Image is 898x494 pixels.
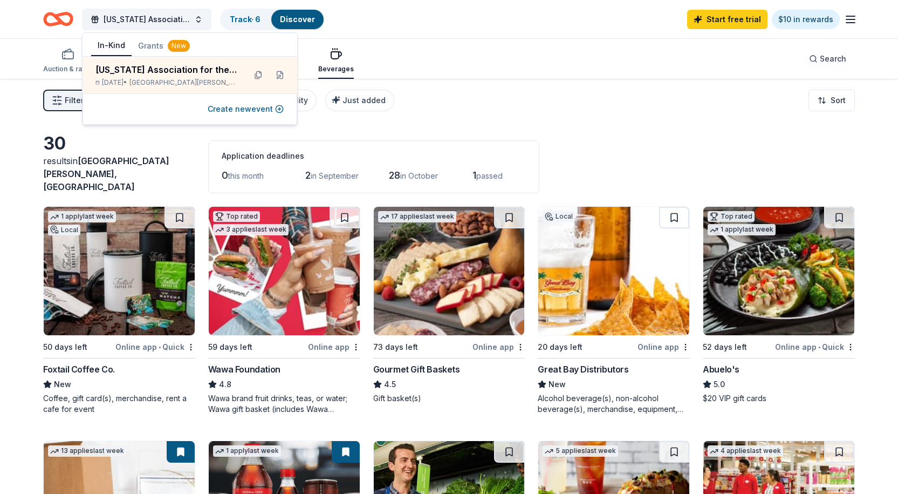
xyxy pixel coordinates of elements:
[538,341,582,354] div: 20 days left
[389,170,400,181] span: 28
[44,207,195,335] img: Image for Foxtail Coffee Co.
[43,43,92,79] button: Auction & raffle
[318,43,354,79] button: Beverages
[472,340,525,354] div: Online app
[222,150,526,163] div: Application deadlines
[43,206,195,415] a: Image for Foxtail Coffee Co.1 applylast weekLocal50 days leftOnline app•QuickFoxtail Coffee Co.Ne...
[43,155,169,192] span: in
[775,340,855,354] div: Online app Quick
[708,445,783,457] div: 4 applies last week
[476,171,503,180] span: passed
[820,52,846,65] span: Search
[43,363,115,376] div: Foxtail Coffee Co.
[209,207,360,335] img: Image for Wawa Foundation
[228,171,264,180] span: this month
[43,133,195,154] div: 30
[65,94,84,107] span: Filter
[48,225,80,235] div: Local
[549,378,566,391] span: New
[208,103,284,116] button: Create newevent
[159,343,161,351] span: •
[472,170,476,181] span: 1
[538,206,690,415] a: Image for Great Bay DistributorsLocal20 days leftOnline appGreat Bay DistributorsNewAlcohol bever...
[213,224,289,235] div: 3 applies last week
[280,15,315,24] a: Discover
[342,96,386,105] span: Just added
[48,211,116,222] div: 1 apply last week
[48,445,126,457] div: 13 applies last week
[703,207,854,335] img: Image for Abuelo's
[311,171,359,180] span: in September
[115,340,195,354] div: Online app Quick
[219,378,231,391] span: 4.8
[220,9,325,30] button: Track· 6Discover
[43,154,195,193] div: results
[305,170,311,181] span: 2
[637,340,690,354] div: Online app
[384,378,396,391] span: 4.5
[703,341,747,354] div: 52 days left
[208,363,280,376] div: Wawa Foundation
[703,393,855,404] div: $20 VIP gift cards
[95,63,237,76] div: [US_STATE] Association for the Gifted
[831,94,846,107] span: Sort
[43,90,92,111] button: Filter2
[772,10,840,29] a: $10 in rewards
[373,206,525,404] a: Image for Gourmet Gift Baskets17 applieslast week73 days leftOnline appGourmet Gift Baskets4.5Gif...
[43,155,169,192] span: [GEOGRAPHIC_DATA][PERSON_NAME], [GEOGRAPHIC_DATA]
[95,78,237,87] div: [DATE] •
[82,9,211,30] button: [US_STATE] Association for the Gifted
[325,90,394,111] button: Just added
[538,363,628,376] div: Great Bay Distributors
[208,206,360,415] a: Image for Wawa FoundationTop rated3 applieslast week59 days leftOnline appWawa Foundation4.8Wawa ...
[373,393,525,404] div: Gift basket(s)
[308,340,360,354] div: Online app
[538,393,690,415] div: Alcohol beverage(s), non-alcohol beverage(s), merchandise, equipment, monetary
[222,170,228,181] span: 0
[54,378,71,391] span: New
[714,378,725,391] span: 5.0
[687,10,767,29] a: Start free trial
[708,211,755,222] div: Top rated
[708,224,776,235] div: 1 apply last week
[230,15,261,24] a: Track· 6
[373,341,418,354] div: 73 days left
[43,341,87,354] div: 50 days left
[213,211,260,222] div: Top rated
[703,363,739,376] div: Abuelo's
[373,363,460,376] div: Gourmet Gift Baskets
[703,206,855,404] a: Image for Abuelo's Top rated1 applylast week52 days leftOnline app•QuickAbuelo's5.0$20 VIP gift c...
[378,211,456,222] div: 17 applies last week
[43,6,73,32] a: Home
[43,65,92,73] div: Auction & raffle
[543,211,575,222] div: Local
[818,343,820,351] span: •
[132,36,196,56] button: Grants
[43,393,195,415] div: Coffee, gift card(s), merchandise, rent a cafe for event
[104,13,190,26] span: [US_STATE] Association for the Gifted
[800,48,855,70] button: Search
[374,207,525,335] img: Image for Gourmet Gift Baskets
[168,40,190,52] div: New
[129,78,237,87] span: [GEOGRAPHIC_DATA][PERSON_NAME], [GEOGRAPHIC_DATA]
[318,65,354,73] div: Beverages
[400,171,438,180] span: in October
[543,445,618,457] div: 5 applies last week
[208,393,360,415] div: Wawa brand fruit drinks, teas, or water; Wawa gift basket (includes Wawa products and coupons)
[213,445,281,457] div: 1 apply last week
[538,207,689,335] img: Image for Great Bay Distributors
[808,90,855,111] button: Sort
[208,341,252,354] div: 59 days left
[91,36,132,56] button: In-Kind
